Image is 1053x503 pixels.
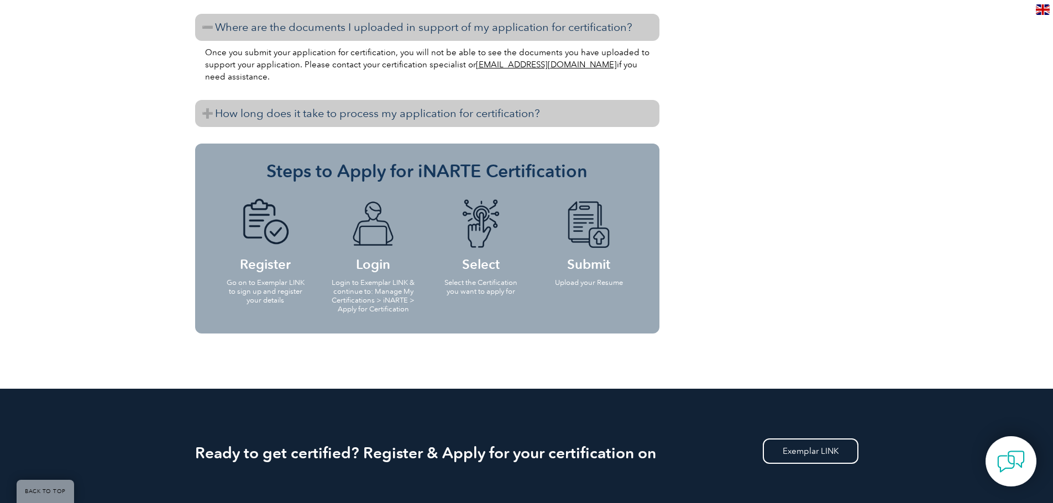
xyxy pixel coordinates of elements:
[438,199,524,270] h4: Select
[195,100,659,127] h3: How long does it take to process my application for certification?
[1036,4,1050,15] img: en
[195,14,659,41] h3: Where are the documents I uploaded in support of my application for certification?
[223,278,308,305] p: Go on to Exemplar LINK to sign up and register your details
[195,444,858,462] h2: Ready to get certified? Register & Apply for your certification on
[546,199,632,270] h4: Submit
[331,278,416,314] p: Login to Exemplar LINK & continue to: Manage My Certifications > iNARTE > Apply for Certification
[450,199,511,250] img: icon-blue-finger-button.png
[476,60,617,70] a: [EMAIL_ADDRESS][DOMAIN_NAME]
[558,199,619,250] img: icon-blue-doc-arrow.png
[212,160,643,182] h3: Steps to Apply for iNARTE Certification
[331,199,416,270] h4: Login
[546,278,632,287] p: Upload your Resume
[223,199,308,270] h4: Register
[763,438,858,464] a: Exemplar LINK
[235,199,296,250] img: icon-blue-doc-tick.png
[997,448,1025,475] img: contact-chat.png
[17,480,74,503] a: BACK TO TOP
[343,199,404,250] img: icon-blue-laptop-male.png
[205,46,649,83] p: Once you submit your application for certification, you will not be able to see the documents you...
[438,278,524,296] p: Select the Certification you want to apply for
